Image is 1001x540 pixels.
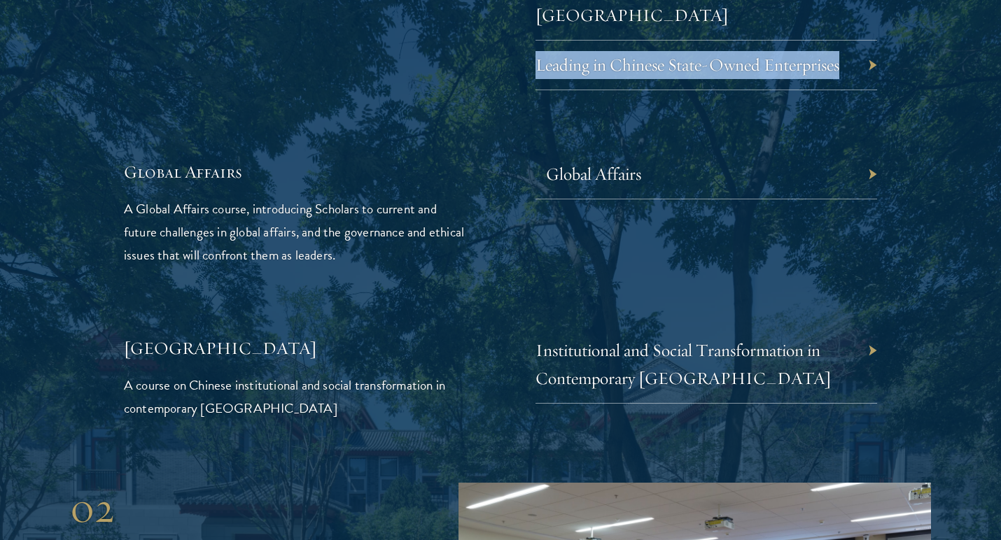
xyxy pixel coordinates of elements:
a: Leading in Chinese State-Owned Enterprises [535,54,839,76]
div: 02 [70,483,416,533]
p: A course on Chinese institutional and social transformation in contemporary [GEOGRAPHIC_DATA] [124,374,465,420]
h5: [GEOGRAPHIC_DATA] [124,336,465,360]
p: A Global Affairs course, introducing Scholars to current and future challenges in global affairs,... [124,197,465,267]
a: Global Affairs [546,163,641,185]
a: Institutional and Social Transformation in Contemporary [GEOGRAPHIC_DATA] [535,339,832,389]
h5: Global Affairs [124,160,465,184]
